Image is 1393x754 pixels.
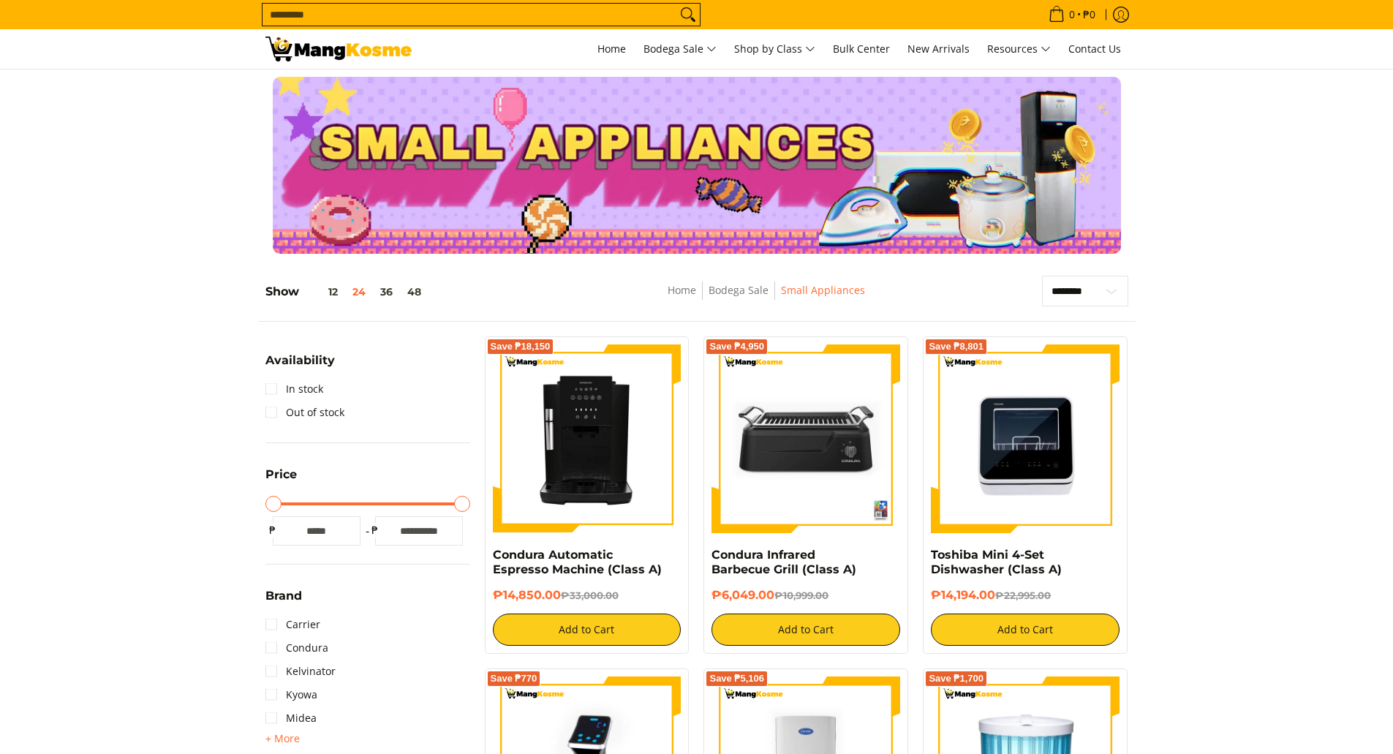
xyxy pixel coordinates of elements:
[265,730,300,747] summary: Open
[1061,29,1128,69] a: Contact Us
[833,42,890,56] span: Bulk Center
[493,614,682,646] button: Add to Cart
[931,344,1120,533] img: Toshiba Mini 4-Set Dishwasher (Class A)
[426,29,1128,69] nav: Main Menu
[345,286,373,298] button: 24
[980,29,1058,69] a: Resources
[265,683,317,706] a: Kyowa
[265,284,429,299] h5: Show
[711,588,900,603] h6: ₱6,049.00
[597,42,626,56] span: Home
[265,377,323,401] a: In stock
[1044,7,1100,23] span: •
[711,548,856,576] a: Condura Infrared Barbecue Grill (Class A)
[299,286,345,298] button: 12
[561,282,972,314] nav: Breadcrumbs
[491,674,537,683] span: Save ₱770
[265,636,328,660] a: Condura
[1081,10,1098,20] span: ₱0
[265,469,297,491] summary: Open
[826,29,897,69] a: Bulk Center
[373,286,400,298] button: 36
[907,42,970,56] span: New Arrivals
[265,590,302,602] span: Brand
[368,523,382,538] span: ₱
[709,283,769,297] a: Bodega Sale
[590,29,633,69] a: Home
[643,40,717,59] span: Bodega Sale
[1067,10,1077,20] span: 0
[676,4,700,26] button: Search
[931,614,1120,646] button: Add to Cart
[493,344,682,533] img: Condura Automatic Espresso Machine (Class A)
[900,29,977,69] a: New Arrivals
[265,706,317,730] a: Midea
[561,589,619,601] del: ₱33,000.00
[265,613,320,636] a: Carrier
[711,614,900,646] button: Add to Cart
[1068,42,1121,56] span: Contact Us
[774,589,828,601] del: ₱10,999.00
[265,37,412,61] img: Small Appliances l Mang Kosme: Home Appliances Warehouse Sale
[668,283,696,297] a: Home
[265,590,302,613] summary: Open
[781,283,865,297] a: Small Appliances
[265,660,336,683] a: Kelvinator
[265,401,344,424] a: Out of stock
[400,286,429,298] button: 48
[995,589,1051,601] del: ₱22,995.00
[931,548,1062,576] a: Toshiba Mini 4-Set Dishwasher (Class A)
[265,469,297,480] span: Price
[987,40,1051,59] span: Resources
[931,588,1120,603] h6: ₱14,194.00
[265,733,300,744] span: + More
[265,523,280,538] span: ₱
[493,588,682,603] h6: ₱14,850.00
[734,40,815,59] span: Shop by Class
[709,674,764,683] span: Save ₱5,106
[727,29,823,69] a: Shop by Class
[929,674,984,683] span: Save ₱1,700
[491,342,551,351] span: Save ₱18,150
[929,342,984,351] span: Save ₱8,801
[636,29,724,69] a: Bodega Sale
[493,548,662,576] a: Condura Automatic Espresso Machine (Class A)
[265,355,335,377] summary: Open
[711,344,900,533] img: condura-barbeque-infrared-grill-mang-kosme
[709,342,764,351] span: Save ₱4,950
[265,355,335,366] span: Availability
